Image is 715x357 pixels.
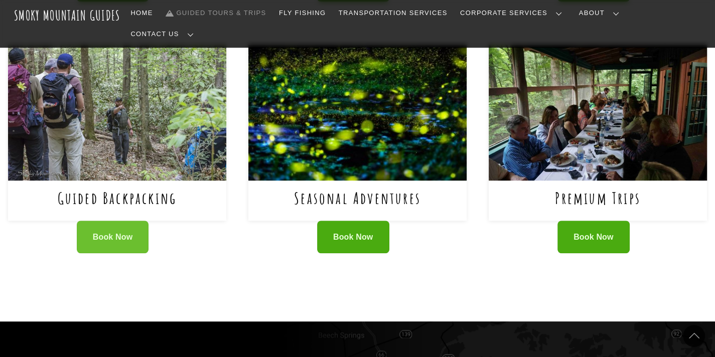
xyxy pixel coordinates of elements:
[489,45,707,181] img: Premium Trips
[456,3,570,24] a: Corporate Services
[275,3,330,24] a: Fly Fishing
[317,221,389,253] a: Book Now
[127,3,157,24] a: Home
[575,3,627,24] a: About
[58,188,177,208] a: Guided Backpacking
[335,3,451,24] a: Transportation Services
[162,3,270,24] a: Guided Tours & Trips
[574,232,614,243] span: Book Now
[294,188,421,208] a: Seasonal Adventures
[93,232,133,243] span: Book Now
[8,45,226,181] img: Guided Backpacking
[333,232,373,243] span: Book Now
[77,221,149,253] a: Book Now
[14,7,120,24] a: Smoky Mountain Guides
[127,24,202,45] a: Contact Us
[248,45,467,181] img: Seasonal Adventures
[557,221,630,253] a: Book Now
[555,188,641,208] a: Premium Trips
